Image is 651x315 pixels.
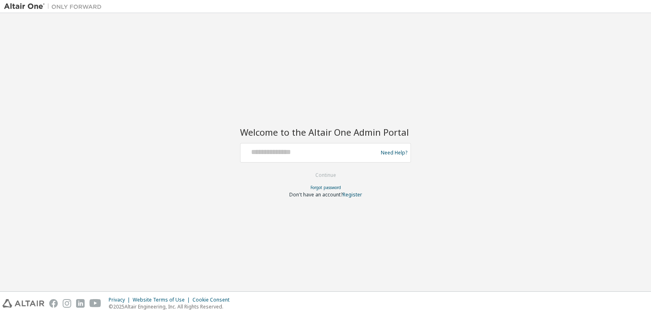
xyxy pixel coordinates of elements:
img: Altair One [4,2,106,11]
h2: Welcome to the Altair One Admin Portal [240,126,411,138]
img: facebook.svg [49,299,58,308]
span: Don't have an account? [289,191,343,198]
img: linkedin.svg [76,299,85,308]
a: Register [343,191,362,198]
div: Privacy [109,297,133,303]
div: Website Terms of Use [133,297,192,303]
div: Cookie Consent [192,297,234,303]
img: youtube.svg [90,299,101,308]
a: Need Help? [381,152,407,153]
img: altair_logo.svg [2,299,44,308]
p: © 2025 Altair Engineering, Inc. All Rights Reserved. [109,303,234,310]
img: instagram.svg [63,299,71,308]
a: Forgot password [310,185,341,190]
